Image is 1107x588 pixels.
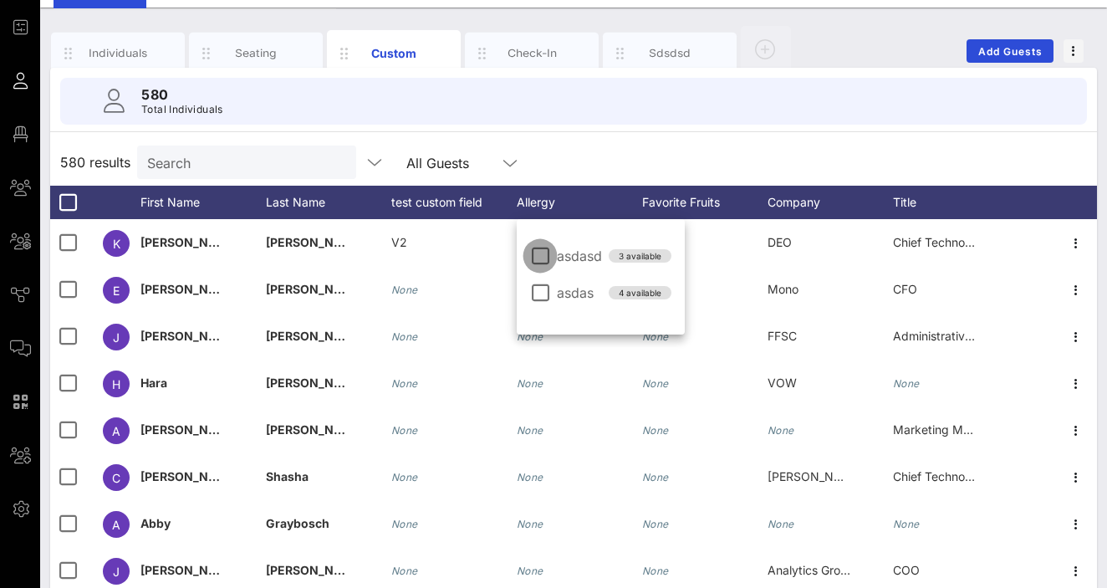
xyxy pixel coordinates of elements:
[517,518,543,530] i: None
[396,146,530,179] div: All Guests
[893,518,920,530] i: None
[141,101,223,118] p: Total Individuals
[140,186,266,219] div: First Name
[112,424,120,438] span: A
[112,377,120,391] span: H
[140,235,239,249] span: [PERSON_NAME]
[266,422,365,437] span: [PERSON_NAME]
[768,282,798,296] span: Mono
[219,45,293,61] div: Seating
[113,565,120,579] span: J
[768,518,794,530] i: None
[768,424,794,437] i: None
[642,471,669,483] i: None
[391,424,418,437] i: None
[893,422,1002,437] span: Marketing Manager
[406,156,469,171] div: All Guests
[391,330,418,343] i: None
[893,469,1028,483] span: Chief Technology Officer
[113,284,120,298] span: E
[140,329,239,343] span: [PERSON_NAME]
[768,469,864,483] span: [PERSON_NAME]
[391,377,418,390] i: None
[517,377,543,390] i: None
[391,471,418,483] i: None
[113,330,120,345] span: J
[81,45,156,61] div: Individuals
[140,563,239,577] span: [PERSON_NAME]
[266,469,309,483] span: Shasha
[642,186,768,219] div: Favorite Fruits
[893,186,1018,219] div: Title
[112,518,120,532] span: A
[517,186,642,219] div: Allergy
[391,565,418,577] i: None
[60,152,130,172] span: 580 results
[977,45,1043,58] span: Add Guests
[768,329,797,343] span: FFSC
[140,469,239,483] span: [PERSON_NAME]
[517,424,543,437] i: None
[517,330,543,343] i: None
[893,235,1028,249] span: Chief Technology Officer
[893,282,917,296] span: CFO
[495,45,569,61] div: Check-In
[140,422,239,437] span: [PERSON_NAME]
[517,565,543,577] i: None
[112,471,120,485] span: C
[391,186,517,219] div: test custom field
[642,518,669,530] i: None
[893,563,920,577] span: COO
[893,377,920,390] i: None
[266,329,365,343] span: [PERSON_NAME]
[357,44,431,62] div: Custom
[266,376,365,390] span: [PERSON_NAME]
[266,186,391,219] div: Last Name
[633,45,707,61] div: sdsdsd
[642,565,669,577] i: None
[768,376,797,390] span: VOW
[140,516,171,530] span: Abby
[619,249,661,263] span: 3 available
[893,329,1023,343] span: Administrative assistant
[266,516,329,530] span: Graybosch
[642,377,669,390] i: None
[266,563,365,577] span: [PERSON_NAME]
[113,237,120,251] span: K
[141,84,223,105] p: 580
[642,330,669,343] i: None
[517,471,543,483] i: None
[391,284,418,296] i: None
[768,563,854,577] span: Analytics Group
[768,235,792,249] span: DEO
[967,39,1053,63] button: Add Guests
[642,424,669,437] i: None
[768,186,893,219] div: Company
[619,286,661,299] span: 4 available
[140,282,239,296] span: [PERSON_NAME]
[557,248,609,264] span: asdasd
[266,282,365,296] span: [PERSON_NAME]
[391,235,407,249] span: V2
[140,376,167,390] span: Hara
[266,235,365,249] span: [PERSON_NAME]
[557,284,600,301] span: asdas
[391,518,418,530] i: None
